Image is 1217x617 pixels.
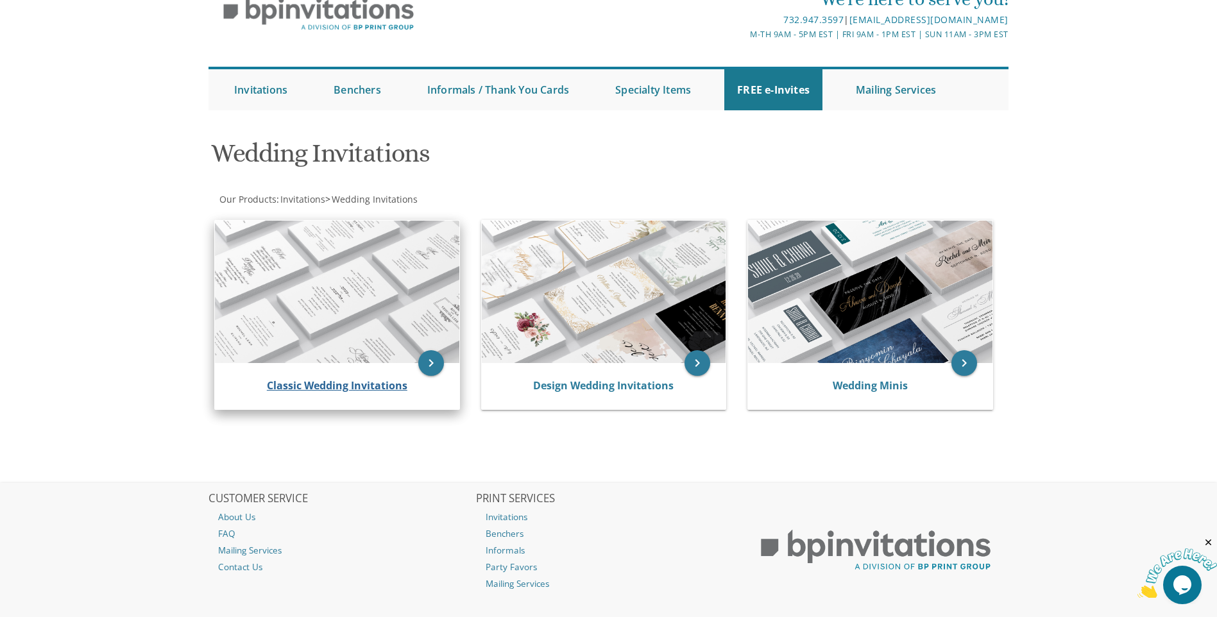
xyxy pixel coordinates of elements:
[279,193,325,205] a: Invitations
[482,221,726,363] img: Design Wedding Invitations
[724,69,822,110] a: FREE e-Invites
[280,193,325,205] span: Invitations
[476,542,742,559] a: Informals
[321,69,394,110] a: Benchers
[476,28,1008,41] div: M-Th 9am - 5pm EST | Fri 9am - 1pm EST | Sun 11am - 3pm EST
[602,69,704,110] a: Specialty Items
[1137,537,1217,598] iframe: chat widget
[330,193,418,205] a: Wedding Invitations
[833,378,908,393] a: Wedding Minis
[533,378,674,393] a: Design Wedding Invitations
[476,12,1008,28] div: |
[209,193,609,206] div: :
[414,69,582,110] a: Informals / Thank You Cards
[209,525,474,542] a: FAQ
[951,350,977,376] a: keyboard_arrow_right
[685,350,710,376] a: keyboard_arrow_right
[476,509,742,525] a: Invitations
[418,350,444,376] a: keyboard_arrow_right
[849,13,1008,26] a: [EMAIL_ADDRESS][DOMAIN_NAME]
[209,493,474,505] h2: CUSTOMER SERVICE
[209,559,474,575] a: Contact Us
[209,509,474,525] a: About Us
[748,221,992,363] img: Wedding Minis
[215,221,459,363] img: Classic Wedding Invitations
[843,69,949,110] a: Mailing Services
[332,193,418,205] span: Wedding Invitations
[476,559,742,575] a: Party Favors
[783,13,844,26] a: 732.947.3597
[476,575,742,592] a: Mailing Services
[209,542,474,559] a: Mailing Services
[476,525,742,542] a: Benchers
[476,493,742,505] h2: PRINT SERVICES
[211,139,735,177] h1: Wedding Invitations
[325,193,418,205] span: >
[267,378,407,393] a: Classic Wedding Invitations
[743,518,1008,582] img: BP Print Group
[218,193,277,205] a: Our Products
[221,69,300,110] a: Invitations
